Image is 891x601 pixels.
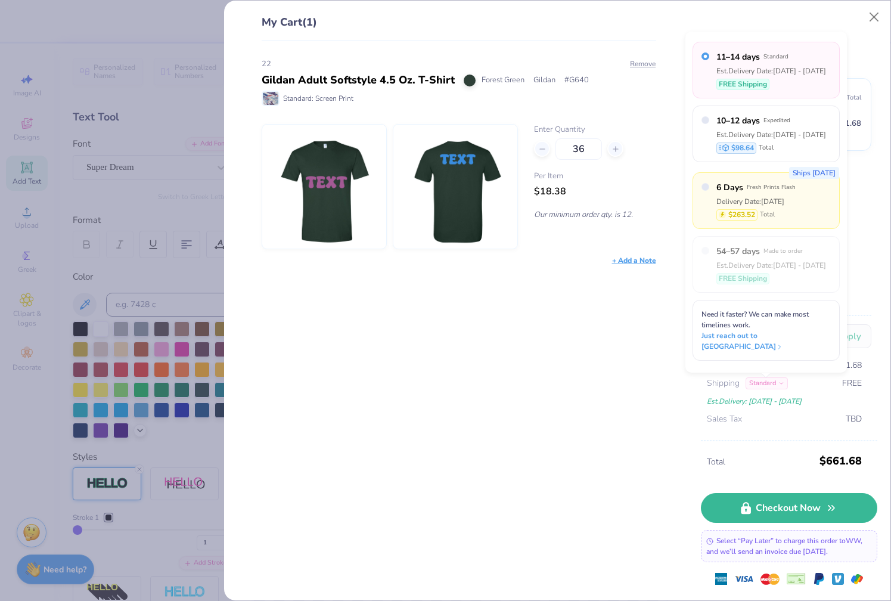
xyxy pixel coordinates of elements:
[612,255,656,266] div: + Add a Note
[716,181,743,194] span: 6 Days
[283,93,353,104] span: Standard: Screen Print
[728,209,755,220] span: $263.52
[534,124,656,136] label: Enter Quantity
[555,138,602,160] input: – –
[262,14,656,41] div: My Cart (1)
[763,52,788,61] span: Standard
[701,309,809,330] span: Need it faster? We can make most timelines work.
[747,183,796,191] span: Fresh Prints Flash
[763,116,790,125] span: Expedited
[846,413,862,426] span: TBD
[707,377,740,390] span: Shipping
[716,196,796,207] div: Delivery Date: [DATE]
[716,114,760,127] span: 10–12 days
[759,143,774,153] span: Total
[715,573,727,585] img: express
[534,185,566,198] span: $18.38
[716,51,760,63] span: 11–14 days
[763,247,803,255] span: Made to order
[787,573,806,585] img: cheque
[716,260,826,271] div: Est. Delivery Date: [DATE] - [DATE]
[629,58,656,69] button: Remove
[832,573,844,585] img: Venmo
[707,413,742,426] span: Sales Tax
[731,142,754,153] span: $98.64
[701,530,877,562] div: Select “Pay Later” to charge this order to WW , and we’ll send an invoice due [DATE].
[534,209,656,220] p: Our minimum order qty. is 12.
[534,171,656,182] span: Per Item
[263,92,278,105] img: Standard: Screen Print
[564,75,589,86] span: # G640
[746,377,788,389] div: Standard
[813,88,861,107] th: Item Total
[262,72,455,88] div: Gildan Adult Softstyle 4.5 Oz. T-Shirt
[533,75,555,86] span: Gildan
[716,129,826,140] div: Est. Delivery Date: [DATE] - [DATE]
[707,456,816,469] span: Total
[716,66,826,76] div: Est. Delivery Date: [DATE] - [DATE]
[404,125,507,249] img: Gildan G640
[273,125,375,249] img: Gildan G640
[482,75,524,86] span: Forest Green
[819,450,862,472] span: $661.68
[701,493,877,523] a: Checkout Now
[813,573,825,585] img: Paypal
[851,573,863,585] img: GPay
[262,58,656,70] div: 22
[707,395,862,408] div: Est. Delivery: [DATE] - [DATE]
[734,569,753,588] img: visa
[701,330,831,352] span: Just reach out to [GEOGRAPHIC_DATA]
[719,273,767,284] span: FREE Shipping
[760,569,780,588] img: master-card
[719,79,767,89] span: FREE Shipping
[716,245,760,258] span: 54–57 days
[842,377,862,390] span: FREE
[760,210,775,220] span: Total
[863,6,886,29] button: Close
